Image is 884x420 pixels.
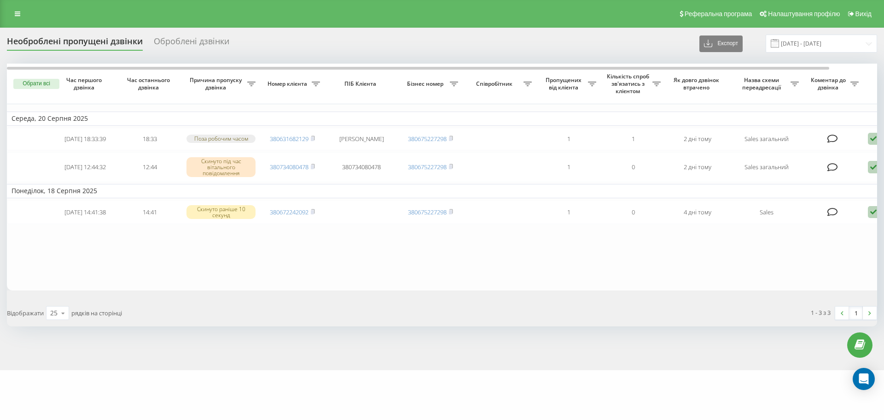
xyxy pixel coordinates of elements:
[408,135,447,143] a: 380675227298
[13,79,59,89] button: Обрати всі
[325,128,398,150] td: [PERSON_NAME]
[467,80,523,88] span: Співробітник
[408,163,447,171] a: 380675227298
[601,152,665,183] td: 0
[53,128,117,150] td: [DATE] 18:33:39
[808,77,850,91] span: Коментар до дзвінка
[186,135,256,142] div: Поза робочим часом
[125,77,174,91] span: Час останнього дзвінка
[601,200,665,225] td: 0
[673,77,722,91] span: Як довго дзвінок втрачено
[117,152,182,183] td: 12:44
[154,36,229,51] div: Оброблені дзвінки
[685,10,752,18] span: Реферальна програма
[53,152,117,183] td: [DATE] 12:44:32
[536,152,601,183] td: 1
[665,128,730,150] td: 2 дні тому
[665,200,730,225] td: 4 дні тому
[730,128,803,150] td: Sales загальний
[811,308,831,317] div: 1 - 3 з 3
[536,128,601,150] td: 1
[50,308,58,318] div: 25
[403,80,450,88] span: Бізнес номер
[7,309,44,317] span: Відображати
[7,36,143,51] div: Необроблені пропущені дзвінки
[734,77,791,91] span: Назва схеми переадресації
[117,200,182,225] td: 14:41
[265,80,312,88] span: Номер клієнта
[71,309,122,317] span: рядків на сторінці
[541,77,588,91] span: Пропущених від клієнта
[408,208,447,216] a: 380675227298
[536,200,601,225] td: 1
[270,208,308,216] a: 380672242092
[60,77,110,91] span: Час першого дзвінка
[186,157,256,177] div: Скинуто під час вітального повідомлення
[270,135,308,143] a: 380631682129
[855,10,872,18] span: Вихід
[325,152,398,183] td: 380734080478
[605,73,652,95] span: Кількість спроб зв'язатись з клієнтом
[730,152,803,183] td: Sales загальний
[117,128,182,150] td: 18:33
[270,163,308,171] a: 380734080478
[601,128,665,150] td: 1
[186,77,247,91] span: Причина пропуску дзвінка
[665,152,730,183] td: 2 дні тому
[849,307,863,319] a: 1
[332,80,390,88] span: ПІБ Клієнта
[768,10,840,18] span: Налаштування профілю
[53,200,117,225] td: [DATE] 14:41:38
[186,205,256,219] div: Скинуто раніше 10 секунд
[699,35,743,52] button: Експорт
[730,200,803,225] td: Sales
[853,368,875,390] div: Open Intercom Messenger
